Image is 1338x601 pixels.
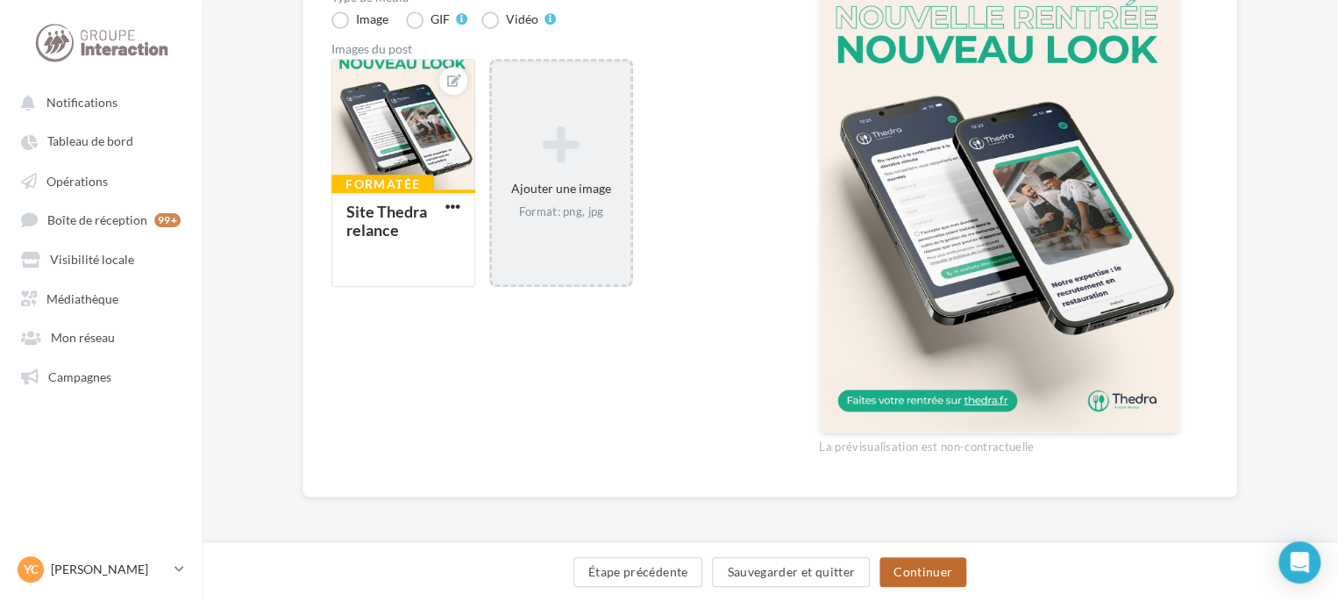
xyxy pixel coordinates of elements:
a: Mon réseau [11,320,191,352]
span: Mon réseau [51,330,115,345]
div: Site Thedra relance [346,202,427,240]
button: Sauvegarder et quitter [712,557,870,587]
a: YC [PERSON_NAME] [14,553,188,586]
button: Continuer [879,557,966,587]
span: Opérations [46,173,108,188]
button: Étape précédente [573,557,703,587]
span: Notifications [46,95,117,110]
a: Visibilité locale [11,242,191,274]
button: Notifications [11,86,184,118]
span: Tableau de bord [47,134,133,149]
div: Image [356,13,388,25]
div: GIF [431,13,450,25]
div: La prévisualisation est non-contractuelle [819,433,1180,455]
a: Campagnes [11,360,191,391]
span: Médiathèque [46,290,118,305]
span: Boîte de réception [47,212,147,227]
span: Campagnes [48,368,111,383]
span: Visibilité locale [50,252,134,267]
div: Vidéo [506,13,538,25]
p: [PERSON_NAME] [51,561,167,578]
a: Médiathèque [11,282,191,313]
div: 99+ [154,213,181,227]
span: YC [24,561,39,578]
a: Tableau de bord [11,125,191,156]
a: Opérations [11,164,191,196]
div: Open Intercom Messenger [1278,541,1320,583]
div: Images du post [331,43,791,55]
a: Boîte de réception 99+ [11,203,191,235]
div: Formatée [331,175,434,194]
